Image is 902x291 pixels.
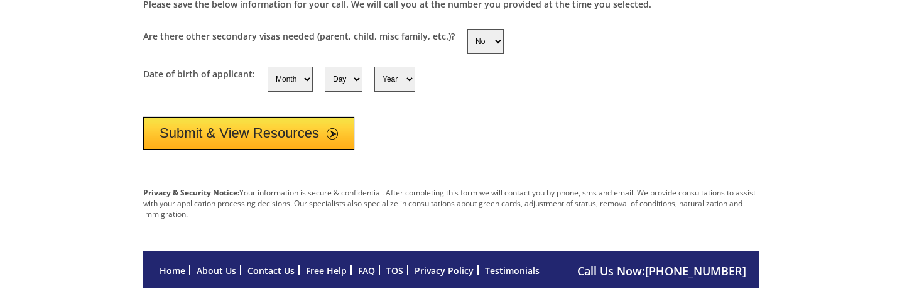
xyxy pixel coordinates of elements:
[143,30,455,42] label: Are there other secondary visas needed (parent, child, misc family, etc.)?
[247,265,295,277] a: Contact Us
[306,265,347,277] a: Free Help
[160,265,185,277] a: Home
[143,187,759,219] p: Your information is secure & confidential. After completing this form we will contact you by phon...
[485,265,540,277] a: Testimonials
[645,263,746,278] a: [PHONE_NUMBER]
[415,265,474,277] a: Privacy Policy
[577,263,746,278] span: Call Us Now:
[143,117,354,150] button: Submit & View Resources
[358,265,375,277] a: FAQ
[386,265,403,277] a: TOS
[197,265,236,277] a: About Us
[143,68,255,80] label: Date of birth of applicant:
[143,187,239,198] strong: Privacy & Security Notice:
